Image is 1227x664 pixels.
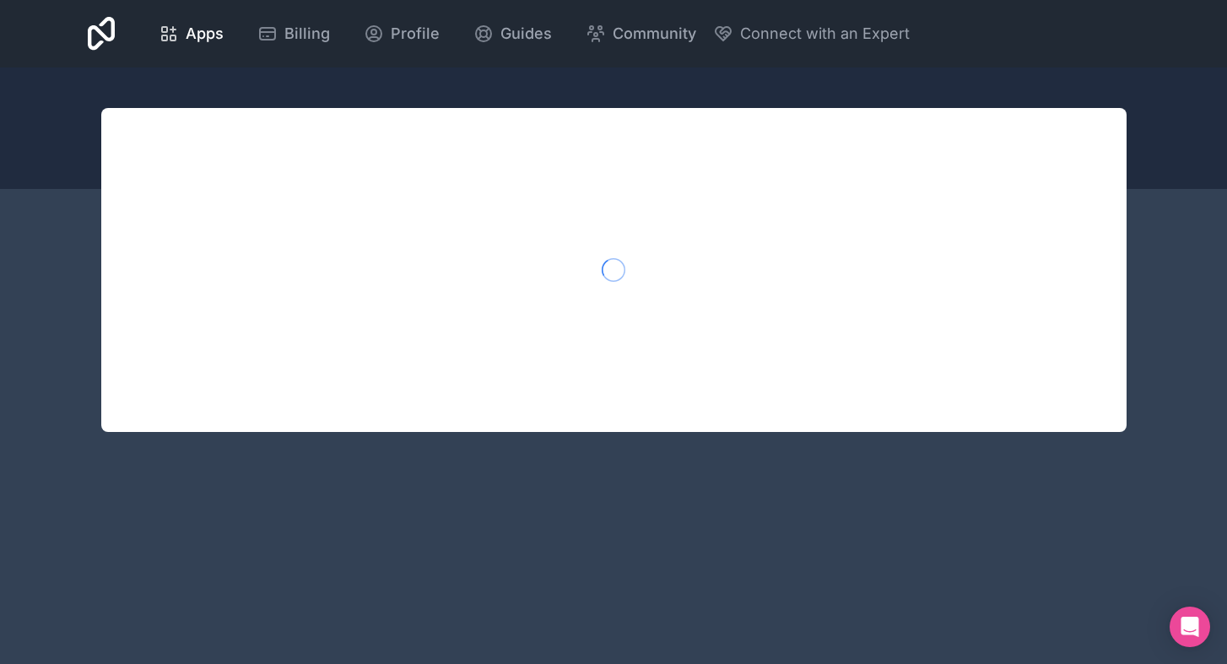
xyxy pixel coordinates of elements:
[740,22,910,46] span: Connect with an Expert
[186,22,224,46] span: Apps
[713,22,910,46] button: Connect with an Expert
[244,15,343,52] a: Billing
[572,15,710,52] a: Community
[1170,607,1210,647] div: Open Intercom Messenger
[391,22,440,46] span: Profile
[350,15,453,52] a: Profile
[284,22,330,46] span: Billing
[460,15,565,52] a: Guides
[145,15,237,52] a: Apps
[613,22,696,46] span: Community
[500,22,552,46] span: Guides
